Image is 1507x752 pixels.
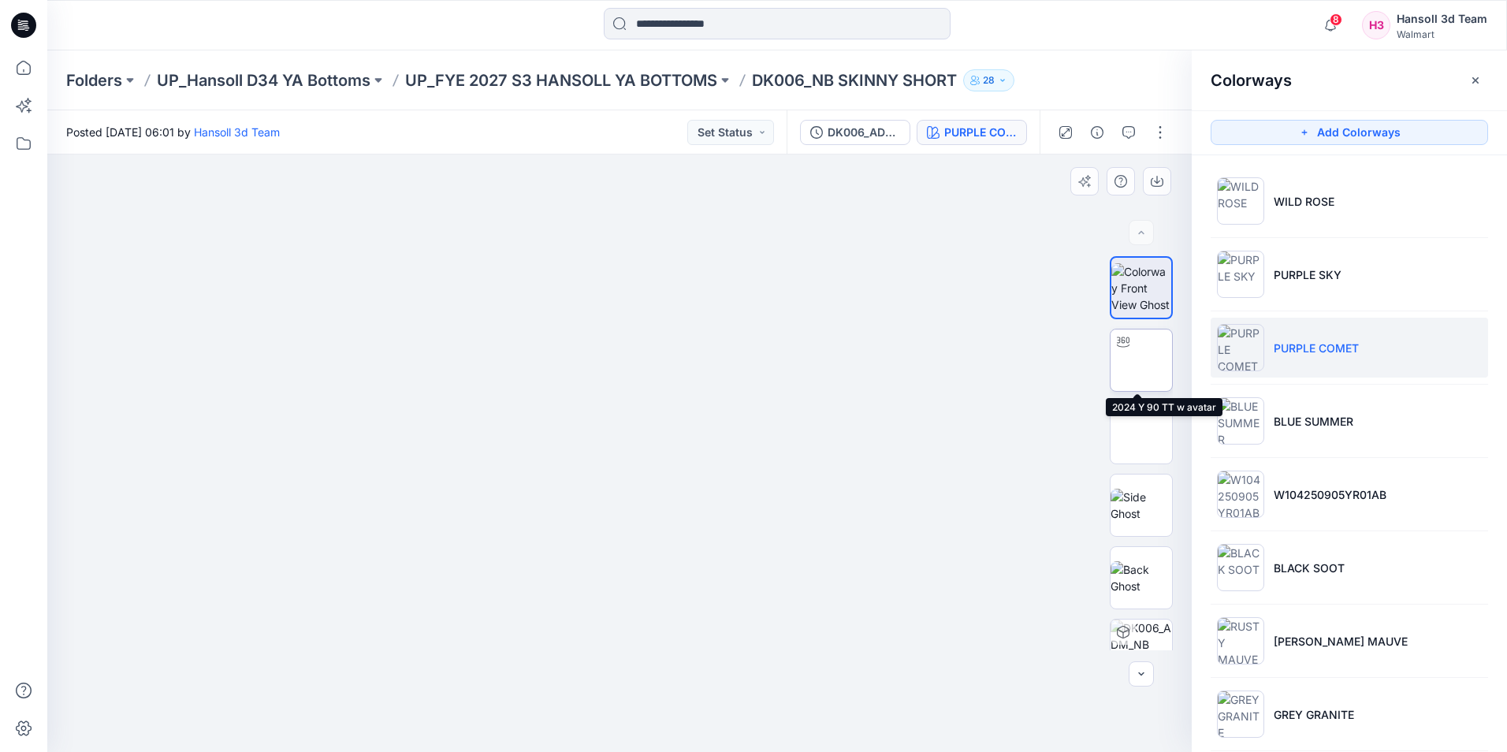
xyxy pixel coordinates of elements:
[1111,263,1171,313] img: Colorway Front View Ghost
[1274,340,1359,356] p: PURPLE COMET
[1211,71,1292,90] h2: Colorways
[1217,544,1264,591] img: BLACK SOOT
[66,69,122,91] a: Folders
[1397,28,1487,40] div: Walmart
[1217,617,1264,665] img: RUSTY MAUVE
[1111,620,1172,681] img: DK006_ADM_NB SKINNY SHORT PURPLE COMET
[1397,9,1487,28] div: Hansoll 3d Team
[1217,471,1264,518] img: W104250905YR01AB
[963,69,1014,91] button: 28
[1362,11,1390,39] div: H3
[1085,120,1110,145] button: Details
[1274,413,1353,430] p: BLUE SUMMER
[157,69,370,91] a: UP_Hansoll D34 YA Bottoms
[1274,486,1386,503] p: W104250905YR01AB
[800,120,910,145] button: DK006_ADM_NB SKINNY SHORT
[1217,691,1264,738] img: GREY GRANITE
[1274,266,1341,283] p: PURPLE SKY
[752,69,957,91] p: DK006_NB SKINNY SHORT
[1274,706,1354,723] p: GREY GRANITE
[1274,633,1408,650] p: [PERSON_NAME] MAUVE
[1274,193,1334,210] p: WILD ROSE
[1211,120,1488,145] button: Add Colorways
[1111,561,1172,594] img: Back Ghost
[1217,177,1264,225] img: WILD ROSE
[983,72,995,89] p: 28
[944,124,1017,141] div: PURPLE COMET
[1330,13,1342,26] span: 8
[1217,251,1264,298] img: PURPLE SKY
[66,124,280,140] span: Posted [DATE] 06:01 by
[828,124,900,141] div: DK006_ADM_NB SKINNY SHORT
[1274,560,1345,576] p: BLACK SOOT
[917,120,1027,145] button: PURPLE COMET
[194,125,280,139] a: Hansoll 3d Team
[1217,397,1264,445] img: BLUE SUMMER
[1111,489,1172,522] img: Side Ghost
[1217,324,1264,371] img: PURPLE COMET
[405,69,717,91] a: UP_FYE 2027 S3 HANSOLL YA BOTTOMS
